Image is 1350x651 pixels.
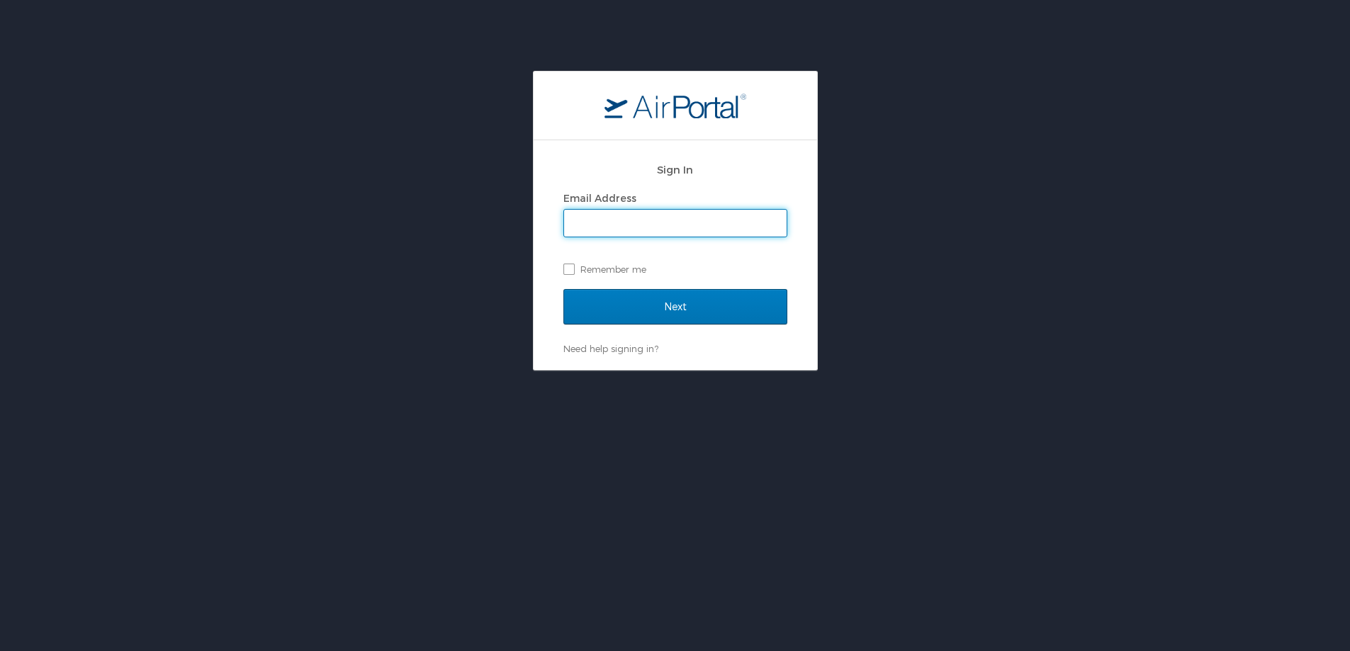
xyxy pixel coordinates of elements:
input: Next [563,289,787,324]
img: logo [604,93,746,118]
a: Need help signing in? [563,343,658,354]
label: Remember me [563,259,787,280]
h2: Sign In [563,162,787,178]
label: Email Address [563,192,636,204]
